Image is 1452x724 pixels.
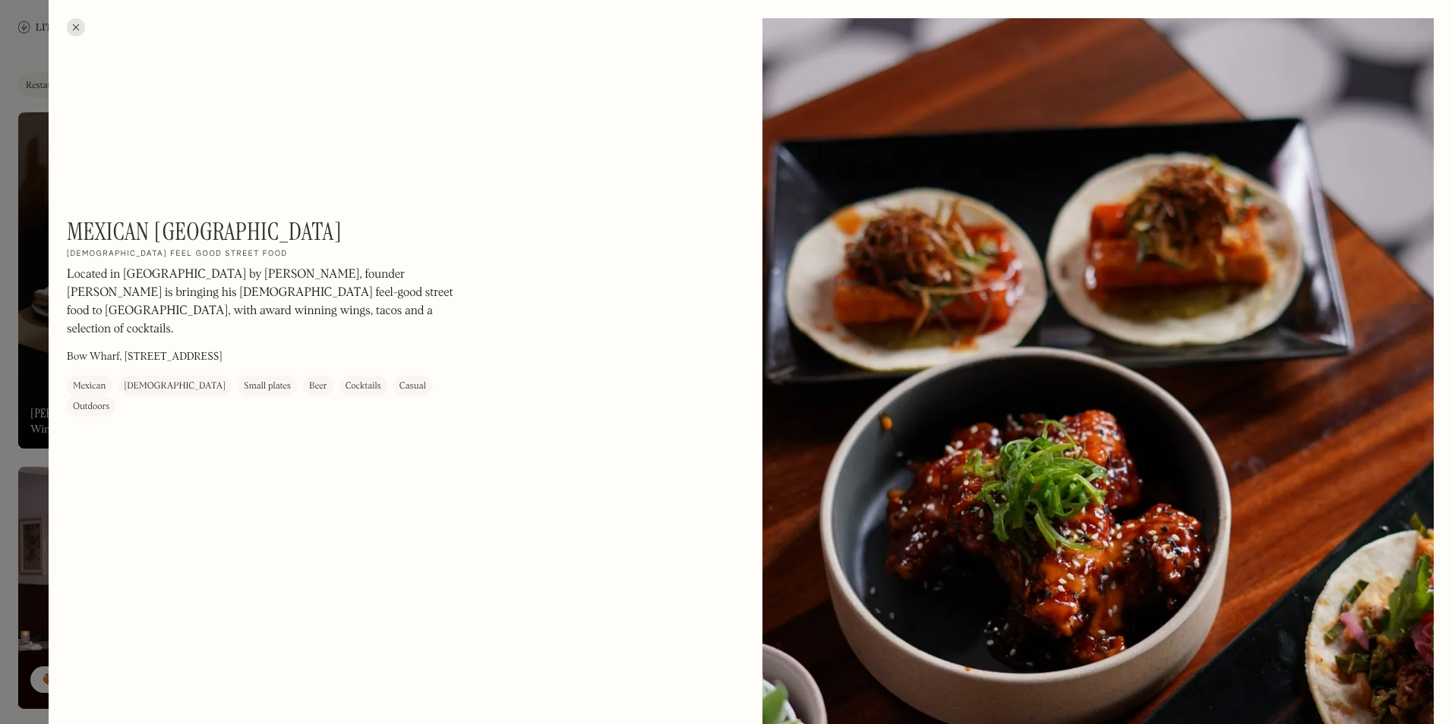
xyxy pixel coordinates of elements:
[309,379,327,395] div: Beer
[67,266,477,339] p: Located in [GEOGRAPHIC_DATA] by [PERSON_NAME], founder [PERSON_NAME] is bringing his [DEMOGRAPHIC...
[67,250,288,260] h2: [DEMOGRAPHIC_DATA] feel good street food
[73,379,106,395] div: Mexican
[73,400,109,415] div: Outdoors
[67,217,342,246] h1: Mexican [GEOGRAPHIC_DATA]
[399,379,426,395] div: Casual
[125,379,226,395] div: [DEMOGRAPHIC_DATA]
[244,379,291,395] div: Small plates
[67,350,223,366] p: Bow Wharf, [STREET_ADDRESS]
[346,379,381,395] div: Cocktails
